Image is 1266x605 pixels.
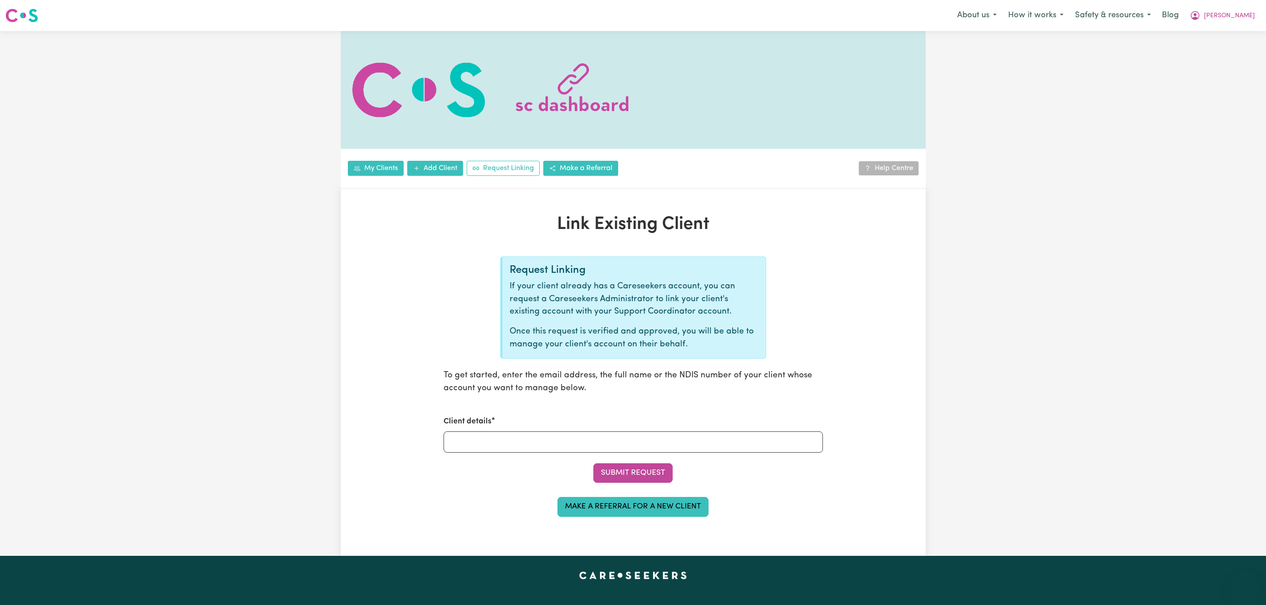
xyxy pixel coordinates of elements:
[1231,570,1259,598] iframe: Button to launch messaging window, conversation in progress
[510,326,759,351] p: Once this request is verified and approved, you will be able to manage your client's account on t...
[510,280,759,318] p: If your client already has a Careseekers account, you can request a Careseekers Administrator to ...
[1204,11,1255,21] span: [PERSON_NAME]
[5,5,38,26] a: Careseekers logo
[859,161,919,175] a: Help Centre
[1184,6,1261,25] button: My Account
[510,264,759,277] div: Request Linking
[579,572,687,579] a: Careseekers home page
[1157,6,1184,25] a: Blog
[407,161,463,176] a: Add Client
[348,161,404,176] a: My Clients
[543,161,618,176] a: Make a Referral
[5,8,38,23] img: Careseekers logo
[557,497,709,516] a: Make a referral for a new client
[444,416,491,427] label: Client details
[951,6,1002,25] button: About us
[444,214,823,235] h1: Link Existing Client
[593,463,673,483] button: Submit Request
[444,369,823,395] p: To get started, enter the email address, the full name or the NDIS number of your client whose ac...
[467,161,540,176] a: Request Linking
[1069,6,1157,25] button: Safety & resources
[1002,6,1069,25] button: How it works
